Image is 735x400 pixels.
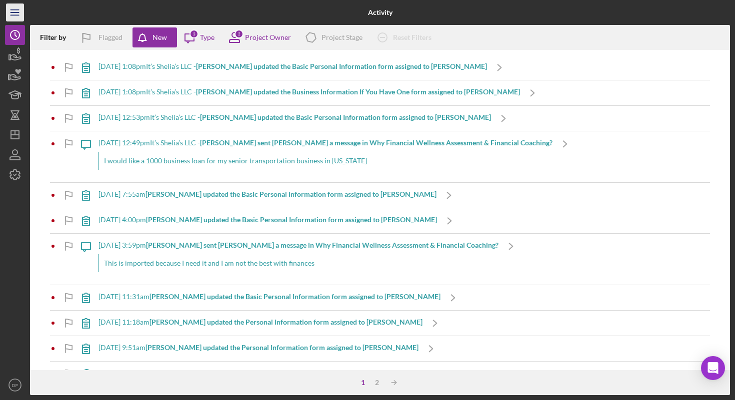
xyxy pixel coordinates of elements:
[73,55,512,80] a: [DATE] 1:08pmIt’s Shelia’s LLC -[PERSON_NAME] updated the Basic Personal Information form assigne...
[73,27,132,47] button: Flagged
[73,131,577,182] a: [DATE] 12:49pmIt’s Shelia’s LLC -[PERSON_NAME] sent [PERSON_NAME] a message in Why Financial Well...
[152,27,167,47] div: New
[73,183,461,208] a: [DATE] 7:55am[PERSON_NAME] updated the Basic Personal Information form assigned to [PERSON_NAME]
[73,285,465,310] a: [DATE] 11:31am[PERSON_NAME] updated the Basic Personal Information form assigned to [PERSON_NAME]
[146,241,498,249] b: [PERSON_NAME] sent [PERSON_NAME] a message in Why Financial Wellness Assessment & Financial Coach...
[98,190,436,198] div: [DATE] 7:55am
[40,33,73,41] div: Filter by
[98,152,552,170] div: I would like a 1000 business loan for my senior transportation business in [US_STATE]
[234,29,243,38] div: 2
[98,293,440,301] div: [DATE] 11:31am
[701,356,725,380] div: Open Intercom Messenger
[368,8,392,16] b: Activity
[73,311,447,336] a: [DATE] 11:18am[PERSON_NAME] updated the Personal Information form assigned to [PERSON_NAME]
[73,106,516,131] a: [DATE] 12:53pmIt’s Shelia’s LLC -[PERSON_NAME] updated the Basic Personal Information form assign...
[98,241,498,249] div: [DATE] 3:59pm
[149,318,422,326] b: [PERSON_NAME] updated the Personal Information form assigned to [PERSON_NAME]
[98,344,418,352] div: [DATE] 9:51am
[370,379,384,387] div: 2
[196,87,520,96] b: [PERSON_NAME] updated the Business Information If You Have One form assigned to [PERSON_NAME]
[98,216,437,224] div: [DATE] 4:00pm
[98,318,422,326] div: [DATE] 11:18am
[98,27,122,47] div: Flagged
[98,139,552,147] div: [DATE] 12:49pm It’s Shelia’s LLC -
[200,138,552,147] b: [PERSON_NAME] sent [PERSON_NAME] a message in Why Financial Wellness Assessment & Financial Coach...
[98,88,520,96] div: [DATE] 1:08pm It’s Shelia’s LLC -
[145,190,436,198] b: [PERSON_NAME] updated the Basic Personal Information form assigned to [PERSON_NAME]
[393,27,431,47] div: Reset Filters
[196,62,487,70] b: [PERSON_NAME] updated the Basic Personal Information form assigned to [PERSON_NAME]
[321,33,362,41] div: Project Stage
[146,215,437,224] b: [PERSON_NAME] updated the Basic Personal Information form assigned to [PERSON_NAME]
[245,33,291,41] div: Project Owner
[98,369,685,377] div: [DATE] 7:17am N/A -
[98,254,498,272] div: This is imported because I need it and I am not the best with finances
[73,234,523,285] a: [DATE] 3:59pm[PERSON_NAME] sent [PERSON_NAME] a message in Why Financial Wellness Assessment & Fi...
[145,343,418,352] b: [PERSON_NAME] updated the Personal Information form assigned to [PERSON_NAME]
[189,29,198,38] div: 3
[73,336,443,361] a: [DATE] 9:51am[PERSON_NAME] updated the Personal Information form assigned to [PERSON_NAME]
[98,113,491,121] div: [DATE] 12:53pm It’s Shelia’s LLC -
[162,369,501,377] b: [PERSON_NAME] uploaded 6 files to Personal Bank Statements - Three Months assigned to [PERSON_NAME]
[370,27,441,47] button: Reset Filters
[200,33,214,41] div: Type
[98,62,487,70] div: [DATE] 1:08pm It’s Shelia’s LLC -
[73,208,462,233] a: [DATE] 4:00pm[PERSON_NAME] updated the Basic Personal Information form assigned to [PERSON_NAME]
[149,292,440,301] b: [PERSON_NAME] updated the Basic Personal Information form assigned to [PERSON_NAME]
[73,80,545,105] a: [DATE] 1:08pmIt’s Shelia’s LLC -[PERSON_NAME] updated the Business Information If You Have One fo...
[356,379,370,387] div: 1
[200,113,491,121] b: [PERSON_NAME] updated the Basic Personal Information form assigned to [PERSON_NAME]
[12,383,18,388] text: DF
[5,375,25,395] button: DF
[132,27,177,47] button: New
